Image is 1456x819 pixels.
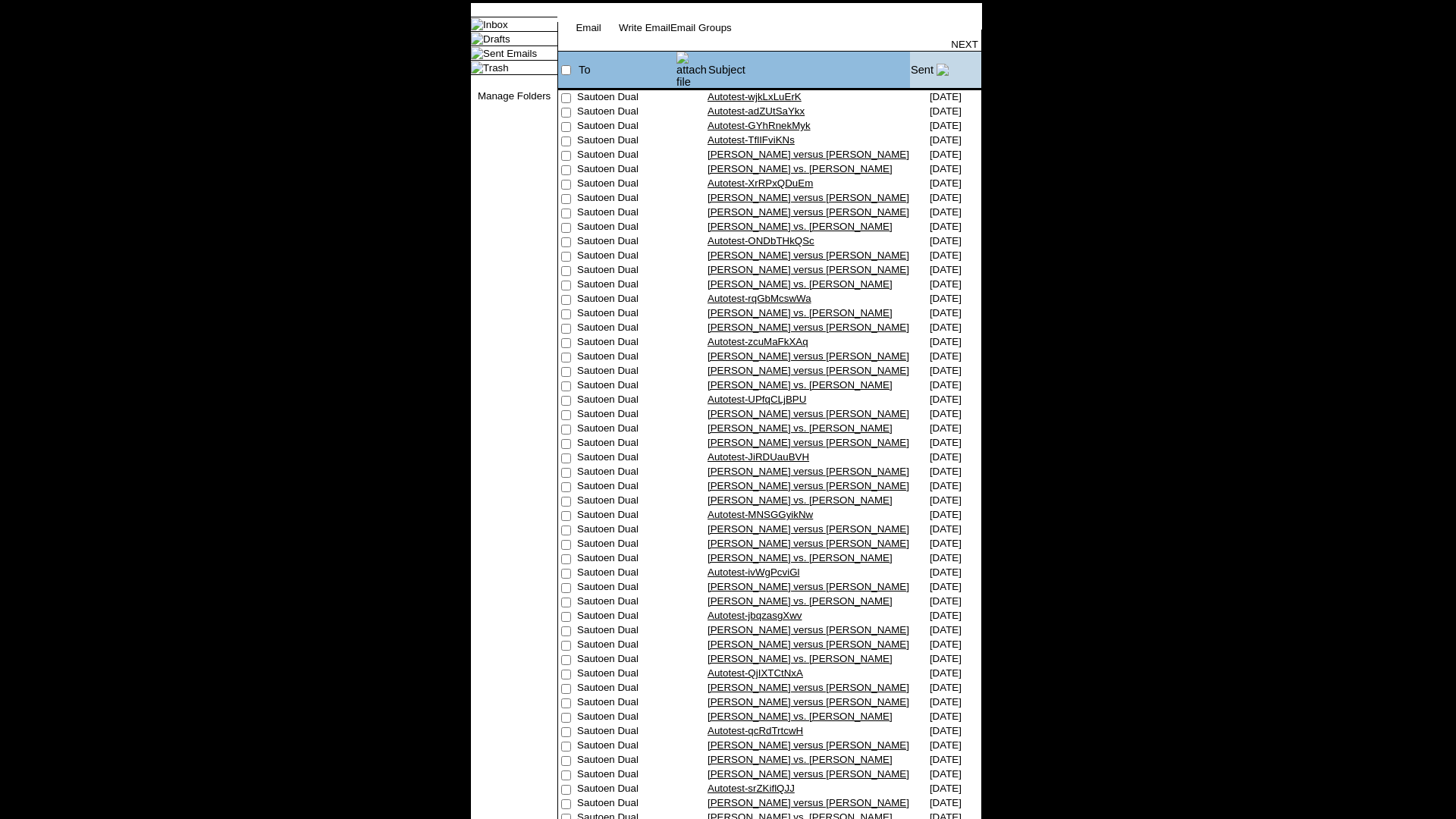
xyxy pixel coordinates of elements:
nobr: [DATE] [930,437,962,448]
a: [PERSON_NAME] versus [PERSON_NAME] [708,624,909,635]
td: Sautoen Dual [577,696,676,711]
nobr: [DATE] [930,379,962,391]
nobr: [DATE] [930,696,962,708]
a: [PERSON_NAME] versus [PERSON_NAME] [708,408,909,419]
nobr: [DATE] [930,221,962,232]
td: Sautoen Dual [577,394,676,408]
td: Sautoen Dual [577,711,676,725]
nobr: [DATE] [930,192,962,203]
nobr: [DATE] [930,149,962,160]
td: Sautoen Dual [577,595,676,610]
a: [PERSON_NAME] versus [PERSON_NAME] [708,365,909,376]
img: folder_icon_pick.gif [471,47,483,59]
a: Inbox [483,19,508,30]
nobr: [DATE] [930,177,962,189]
a: [PERSON_NAME] vs. [PERSON_NAME] [708,163,893,174]
nobr: [DATE] [930,307,962,318]
nobr: [DATE] [930,509,962,520]
a: [PERSON_NAME] vs. [PERSON_NAME] [708,422,893,434]
a: [PERSON_NAME] vs. [PERSON_NAME] [708,552,893,563]
td: Sautoen Dual [577,177,676,192]
td: Sautoen Dual [577,466,676,480]
td: Sautoen Dual [577,422,676,437]
td: Sautoen Dual [577,408,676,422]
td: Sautoen Dual [577,523,676,538]
td: Sautoen Dual [577,639,676,653]
a: Autotest-QjIXTCtNxA [708,667,803,679]
nobr: [DATE] [930,682,962,693]
nobr: [DATE] [930,134,962,146]
nobr: [DATE] [930,322,962,333]
nobr: [DATE] [930,610,962,621]
img: folder_icon.gif [471,33,483,45]
a: Drafts [483,33,510,45]
td: Sautoen Dual [577,566,676,581]
nobr: [DATE] [930,120,962,131]
a: [PERSON_NAME] versus [PERSON_NAME] [708,249,909,261]
a: [PERSON_NAME] versus [PERSON_NAME] [708,437,909,448]
td: Sautoen Dual [577,365,676,379]
td: Sautoen Dual [577,783,676,797]
td: Sautoen Dual [577,437,676,451]
a: [PERSON_NAME] versus [PERSON_NAME] [708,206,909,218]
td: Sautoen Dual [577,307,676,322]
img: arrow_down.gif [937,64,949,76]
a: Autotest-adZUtSaYkx [708,105,805,117]
td: Sautoen Dual [577,768,676,783]
a: Sent Emails [483,48,537,59]
nobr: [DATE] [930,350,962,362]
nobr: [DATE] [930,595,962,607]
a: Autotest-ivWgPcviGl [708,566,799,578]
nobr: [DATE] [930,797,962,808]
a: [PERSON_NAME] versus [PERSON_NAME] [708,523,909,535]
td: Sautoen Dual [577,149,676,163]
td: Sautoen Dual [577,322,676,336]
nobr: [DATE] [930,422,962,434]
a: Subject [708,64,745,76]
td: Sautoen Dual [577,552,676,566]
a: [PERSON_NAME] vs. [PERSON_NAME] [708,379,893,391]
a: [PERSON_NAME] versus [PERSON_NAME] [708,696,909,708]
a: Write Email [619,22,670,33]
nobr: [DATE] [930,725,962,736]
a: NEXT [951,39,978,50]
a: [PERSON_NAME] versus [PERSON_NAME] [708,739,909,751]
a: [PERSON_NAME] versus [PERSON_NAME] [708,466,909,477]
a: [PERSON_NAME] versus [PERSON_NAME] [708,639,909,650]
td: Sautoen Dual [577,509,676,523]
a: [PERSON_NAME] vs. [PERSON_NAME] [708,754,893,765]
a: Sent [911,64,934,76]
a: Manage Folders [478,90,551,102]
a: Autotest-jbqzasgXwv [708,610,802,621]
a: [PERSON_NAME] versus [PERSON_NAME] [708,322,909,333]
a: Email [576,22,601,33]
td: Sautoen Dual [577,538,676,552]
nobr: [DATE] [930,293,962,304]
nobr: [DATE] [930,581,962,592]
img: folder_icon.gif [471,18,483,30]
nobr: [DATE] [930,494,962,506]
nobr: [DATE] [930,783,962,794]
a: To [579,64,590,76]
a: [PERSON_NAME] vs. [PERSON_NAME] [708,307,893,318]
nobr: [DATE] [930,206,962,218]
a: Autotest-srZKiflQJJ [708,783,795,794]
td: Sautoen Dual [577,653,676,667]
a: Autotest-wjkLxLuErK [708,91,802,102]
td: Sautoen Dual [577,192,676,206]
a: [PERSON_NAME] versus [PERSON_NAME] [708,768,909,780]
a: Autotest-rqGbMcswWa [708,293,811,304]
a: [PERSON_NAME] versus [PERSON_NAME] [708,149,909,160]
nobr: [DATE] [930,667,962,679]
td: Sautoen Dual [577,264,676,278]
a: Autotest-ONDbTHkQSc [708,235,814,246]
td: Sautoen Dual [577,682,676,696]
img: folder_icon.gif [471,61,483,74]
nobr: [DATE] [930,523,962,535]
td: Sautoen Dual [577,105,676,120]
td: Sautoen Dual [577,221,676,235]
nobr: [DATE] [930,480,962,491]
a: [PERSON_NAME] versus [PERSON_NAME] [708,480,909,491]
td: Sautoen Dual [577,134,676,149]
nobr: [DATE] [930,336,962,347]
